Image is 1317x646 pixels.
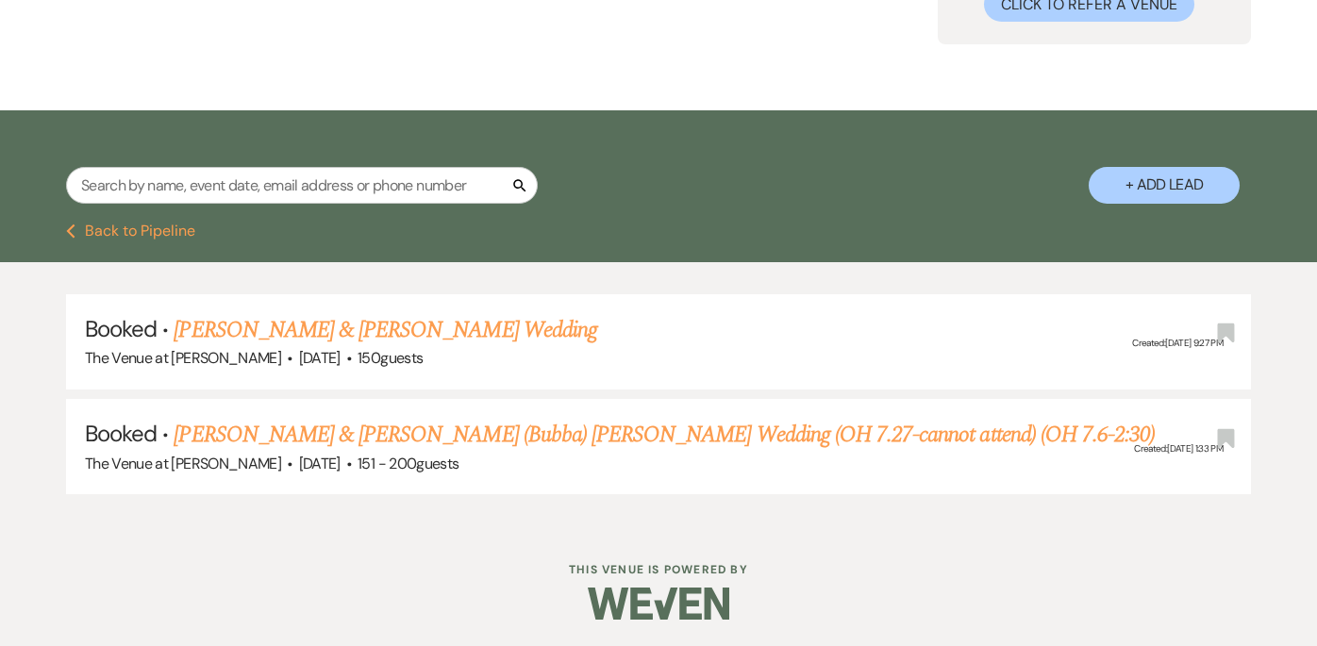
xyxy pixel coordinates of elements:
[358,348,423,368] span: 150 guests
[358,454,458,473] span: 151 - 200 guests
[299,454,341,473] span: [DATE]
[174,418,1155,452] a: [PERSON_NAME] & [PERSON_NAME] (Bubba) [PERSON_NAME] Wedding (OH 7.27-cannot attend) (OH 7.6-2:30)
[66,167,538,204] input: Search by name, event date, email address or phone number
[85,419,157,448] span: Booked
[85,454,281,473] span: The Venue at [PERSON_NAME]
[1089,167,1240,204] button: + Add Lead
[1134,442,1223,455] span: Created: [DATE] 1:33 PM
[588,571,729,637] img: Weven Logo
[66,224,195,239] button: Back to Pipeline
[174,313,596,347] a: [PERSON_NAME] & [PERSON_NAME] Wedding
[85,314,157,343] span: Booked
[85,348,281,368] span: The Venue at [PERSON_NAME]
[1132,338,1223,350] span: Created: [DATE] 9:27 PM
[299,348,341,368] span: [DATE]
